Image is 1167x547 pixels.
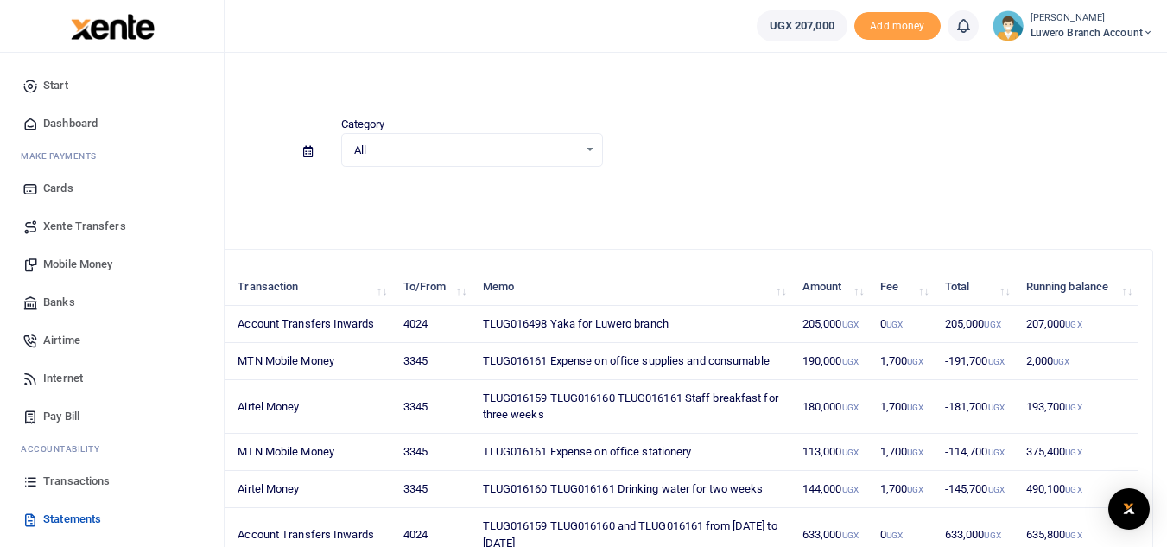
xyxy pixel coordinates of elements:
td: 113,000 [793,434,871,471]
td: 1,700 [871,343,936,380]
span: UGX 207,000 [770,17,834,35]
small: UGX [842,531,859,540]
td: -181,700 [936,380,1017,434]
img: profile-user [993,10,1024,41]
td: 1,700 [871,434,936,471]
td: 1,700 [871,471,936,508]
small: UGX [1065,485,1081,494]
span: ake Payments [29,149,97,162]
span: All [354,142,578,159]
div: Open Intercom Messenger [1108,488,1150,530]
a: Add money [854,18,941,31]
td: TLUG016161 Expense on office stationery [473,434,792,471]
small: UGX [842,403,859,412]
td: 0 [871,306,936,343]
span: Cards [43,180,73,197]
td: -191,700 [936,343,1017,380]
small: UGX [988,448,1005,457]
td: 207,000 [1017,306,1139,343]
span: Internet [43,370,83,387]
td: 2,000 [1017,343,1139,380]
a: Airtime [14,321,210,359]
td: Account Transfers Inwards [228,306,393,343]
label: Category [341,116,385,133]
td: Airtel Money [228,380,393,434]
a: UGX 207,000 [757,10,847,41]
span: Xente Transfers [43,218,126,235]
small: [PERSON_NAME] [1031,11,1153,26]
li: Toup your wallet [854,12,941,41]
small: UGX [907,448,923,457]
td: -114,700 [936,434,1017,471]
th: To/From: activate to sort column ascending [393,269,473,306]
small: UGX [842,485,859,494]
span: Pay Bill [43,408,79,425]
td: -145,700 [936,471,1017,508]
a: profile-user [PERSON_NAME] Luwero Branch Account [993,10,1153,41]
th: Running balance: activate to sort column ascending [1017,269,1139,306]
small: UGX [886,531,903,540]
td: 490,100 [1017,471,1139,508]
small: UGX [886,320,903,329]
span: Mobile Money [43,256,112,273]
small: UGX [988,357,1005,366]
td: TLUG016498 Yaka for Luwero branch [473,306,792,343]
td: 190,000 [793,343,871,380]
small: UGX [988,485,1005,494]
a: Dashboard [14,105,210,143]
a: logo-small logo-large logo-large [69,19,155,32]
td: 193,700 [1017,380,1139,434]
a: Transactions [14,462,210,500]
small: UGX [842,448,859,457]
span: countability [34,442,99,455]
small: UGX [842,357,859,366]
small: UGX [1053,357,1069,366]
td: 3345 [393,471,473,508]
span: Luwero Branch Account [1031,25,1153,41]
th: Fee: activate to sort column ascending [871,269,936,306]
td: 3345 [393,343,473,380]
li: Wallet ballance [750,10,854,41]
span: Banks [43,294,75,311]
p: Download [66,188,1153,206]
small: UGX [1065,448,1081,457]
span: Start [43,77,68,94]
td: 3345 [393,380,473,434]
small: UGX [1065,403,1081,412]
a: Start [14,67,210,105]
td: 1,700 [871,380,936,434]
span: Statements [43,511,101,528]
td: TLUG016159 TLUG016160 TLUG016161 Staff breakfast for three weeks [473,380,792,434]
td: 144,000 [793,471,871,508]
li: Ac [14,436,210,462]
td: Airtel Money [228,471,393,508]
span: Airtime [43,332,80,349]
span: Add money [854,12,941,41]
td: 205,000 [936,306,1017,343]
td: 375,400 [1017,434,1139,471]
td: TLUG016160 TLUG016161 Drinking water for two weeks [473,471,792,508]
small: UGX [988,403,1005,412]
li: M [14,143,210,169]
a: Xente Transfers [14,207,210,245]
span: Dashboard [43,115,98,132]
th: Memo: activate to sort column ascending [473,269,792,306]
a: Statements [14,500,210,538]
td: 205,000 [793,306,871,343]
small: UGX [984,320,1000,329]
small: UGX [907,357,923,366]
a: Cards [14,169,210,207]
td: TLUG016161 Expense on office supplies and consumable [473,343,792,380]
small: UGX [842,320,859,329]
a: Pay Bill [14,398,210,436]
span: Transactions [43,473,110,490]
img: logo-large [71,14,155,40]
td: MTN Mobile Money [228,434,393,471]
small: UGX [1065,531,1081,540]
td: 180,000 [793,380,871,434]
a: Internet [14,359,210,398]
th: Total: activate to sort column ascending [936,269,1017,306]
small: UGX [1065,320,1081,329]
th: Amount: activate to sort column ascending [793,269,871,306]
h4: Statements [66,74,1153,93]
